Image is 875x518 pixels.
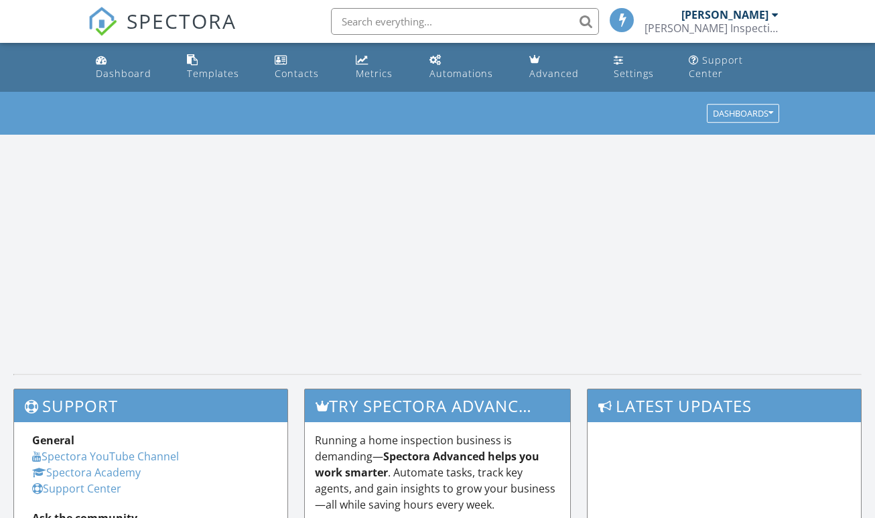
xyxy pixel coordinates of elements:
a: Spectora YouTube Channel [32,449,179,464]
div: Contacts [275,67,319,80]
div: Dashboards [713,109,773,119]
div: Settings [614,67,654,80]
strong: General [32,433,74,448]
a: Templates [182,48,259,86]
div: Automations [429,67,493,80]
a: Automations (Basic) [424,48,513,86]
div: Metrics [356,67,393,80]
div: Russell Inspections [645,21,779,35]
div: [PERSON_NAME] [681,8,768,21]
a: Advanced [524,48,598,86]
div: Advanced [529,67,579,80]
input: Search everything... [331,8,599,35]
a: Settings [608,48,672,86]
div: Templates [187,67,239,80]
a: Support Center [32,481,121,496]
strong: Spectora Advanced helps you work smarter [315,449,539,480]
a: SPECTORA [88,18,237,46]
a: Metrics [350,48,413,86]
h3: Try spectora advanced [DATE] [305,389,570,422]
h3: Latest Updates [588,389,861,422]
div: Dashboard [96,67,151,80]
div: Support Center [689,54,743,80]
p: Running a home inspection business is demanding— . Automate tasks, track key agents, and gain ins... [315,432,560,513]
a: Spectora Academy [32,465,141,480]
button: Dashboards [707,105,779,123]
h3: Support [14,389,287,422]
span: SPECTORA [127,7,237,35]
a: Contacts [269,48,340,86]
img: The Best Home Inspection Software - Spectora [88,7,117,36]
a: Dashboard [90,48,171,86]
a: Support Center [683,48,785,86]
